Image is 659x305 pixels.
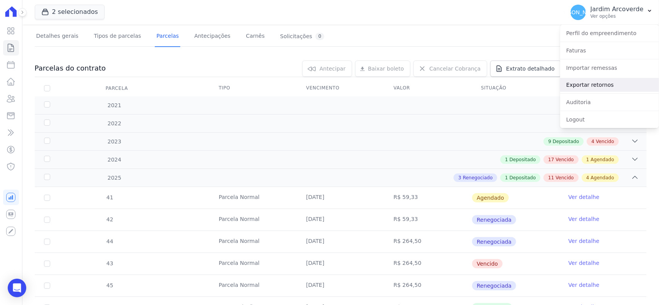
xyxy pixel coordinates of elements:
[591,13,644,19] p: Ver opções
[385,275,472,297] td: R$ 264,50
[569,259,600,267] a: Ver detalhe
[8,279,26,297] div: Open Intercom Messenger
[210,253,297,275] td: Parcela Normal
[591,138,595,145] span: 4
[564,2,659,23] button: [PERSON_NAME] Jardim Arcoverde Ver opções
[560,95,659,109] a: Auditoria
[458,174,461,181] span: 3
[569,193,600,201] a: Ver detalhe
[210,231,297,253] td: Parcela Normal
[490,61,561,77] a: Extrato detalhado
[106,238,114,244] span: 44
[591,174,614,181] span: Agendado
[505,174,508,181] span: 1
[210,275,297,297] td: Parcela Normal
[560,26,659,40] a: Perfil do empreendimento
[556,174,574,181] span: Vencido
[560,44,659,57] a: Faturas
[548,138,551,145] span: 9
[210,187,297,209] td: Parcela Normal
[385,209,472,231] td: R$ 59,33
[315,33,325,40] div: 0
[510,156,536,163] span: Depositado
[472,259,503,268] span: Vencido
[44,217,50,223] input: Só é possível selecionar pagamentos em aberto
[560,78,659,92] a: Exportar retornos
[35,5,105,19] button: 2 selecionados
[506,65,555,72] span: Extrato detalhado
[106,194,114,201] span: 41
[505,156,508,163] span: 1
[586,156,590,163] span: 1
[44,261,50,267] input: default
[210,209,297,231] td: Parcela Normal
[472,80,559,96] th: Situação
[92,27,142,47] a: Tipos de parcelas
[560,61,659,75] a: Importar remessas
[385,80,472,96] th: Valor
[472,237,516,246] span: Renegociada
[297,187,384,209] td: [DATE]
[297,80,384,96] th: Vencimento
[472,215,516,224] span: Renegociada
[569,281,600,289] a: Ver detalhe
[556,10,600,15] span: [PERSON_NAME]
[244,27,266,47] a: Carnês
[591,156,614,163] span: Agendado
[385,187,472,209] td: R$ 59,33
[44,283,50,289] input: Só é possível selecionar pagamentos em aberto
[106,260,114,266] span: 43
[35,64,106,73] h3: Parcelas do contrato
[280,33,325,40] div: Solicitações
[210,80,297,96] th: Tipo
[155,27,180,47] a: Parcelas
[297,253,384,275] td: [DATE]
[553,138,579,145] span: Depositado
[556,156,574,163] span: Vencido
[97,81,137,96] div: Parcela
[44,195,50,201] input: default
[385,253,472,275] td: R$ 264,50
[548,156,554,163] span: 17
[297,209,384,231] td: [DATE]
[510,174,536,181] span: Depositado
[279,27,326,47] a: Solicitações0
[591,5,644,13] p: Jardim Arcoverde
[569,215,600,223] a: Ver detalhe
[548,174,554,181] span: 11
[106,216,114,222] span: 42
[35,27,80,47] a: Detalhes gerais
[596,138,614,145] span: Vencido
[385,231,472,253] td: R$ 264,50
[472,281,516,290] span: Renegociada
[106,282,114,288] span: 45
[193,27,232,47] a: Antecipações
[586,174,590,181] span: 4
[44,239,50,245] input: Só é possível selecionar pagamentos em aberto
[472,193,509,202] span: Agendado
[560,113,659,126] a: Logout
[463,174,493,181] span: Renegociado
[297,275,384,297] td: [DATE]
[569,237,600,245] a: Ver detalhe
[297,231,384,253] td: [DATE]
